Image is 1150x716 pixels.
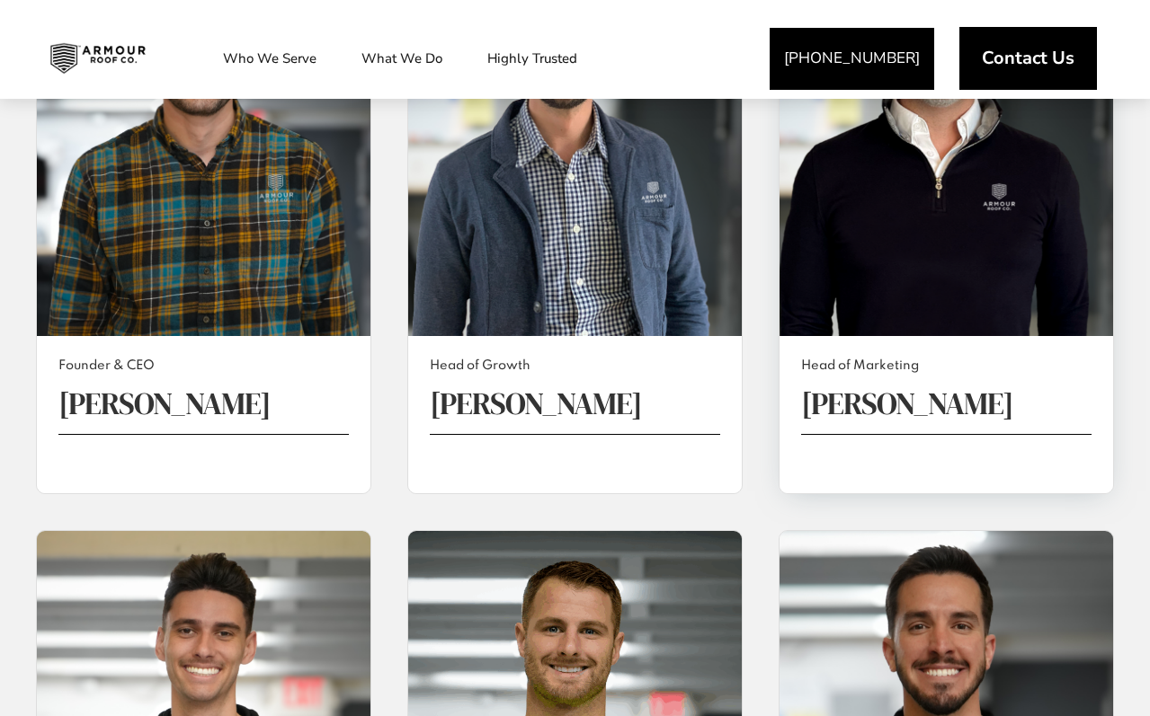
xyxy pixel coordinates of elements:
span: [PERSON_NAME] [801,383,1092,426]
span: Head of Growth [430,358,720,376]
span: Head of Marketing [801,358,1092,376]
a: Contact Us [959,27,1097,90]
span: Contact Us [982,49,1074,67]
img: Industrial and Commercial Roofing Company | Armour Roof Co. [36,36,160,81]
span: Founder & CEO [58,358,349,376]
a: What We Do [343,36,460,81]
a: [PHONE_NUMBER] [770,28,934,90]
a: Highly Trusted [469,36,595,81]
a: Who We Serve [205,36,334,81]
span: [PERSON_NAME] [58,383,349,426]
span: [PERSON_NAME] [430,383,720,426]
